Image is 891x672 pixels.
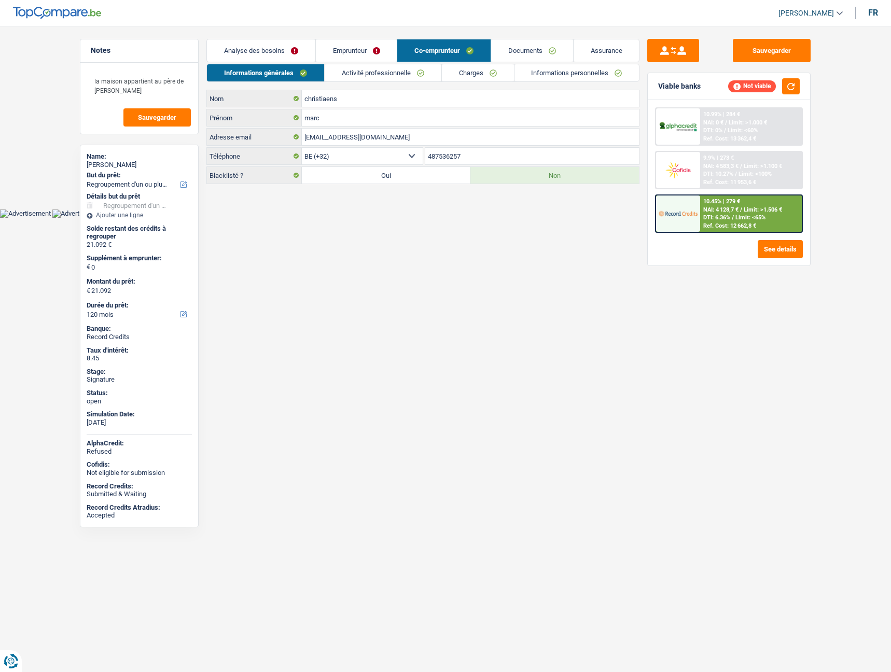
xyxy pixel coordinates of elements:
[207,148,302,164] label: Téléphone
[91,46,188,55] h5: Notes
[87,375,192,384] div: Signature
[740,206,742,213] span: /
[207,39,315,62] a: Analyse des besoins
[123,108,191,127] button: Sauvegarder
[207,167,302,184] label: Blacklisté ?
[87,503,192,512] div: Record Credits Atradius:
[87,325,192,333] div: Banque:
[87,241,192,249] div: 21.092 €
[659,204,697,223] img: Record Credits
[725,119,727,126] span: /
[87,389,192,397] div: Status:
[770,5,843,22] a: [PERSON_NAME]
[733,39,811,62] button: Sauvegarder
[868,8,878,18] div: fr
[87,469,192,477] div: Not eligible for submission
[744,163,782,170] span: Limit: >1.100 €
[87,368,192,376] div: Stage:
[207,90,302,107] label: Nom
[87,192,192,201] div: Détails but du prêt
[658,82,701,91] div: Viable banks
[87,447,192,456] div: Refused
[659,121,697,133] img: AlphaCredit
[703,214,730,221] span: DTI: 6.36%
[703,119,723,126] span: NAI: 0 €
[87,277,190,286] label: Montant du prêt:
[87,333,192,341] div: Record Credits
[52,209,103,218] img: Advertisement
[728,80,776,92] div: Not viable
[778,9,834,18] span: [PERSON_NAME]
[87,439,192,447] div: AlphaCredit:
[397,39,491,62] a: Co-emprunteur
[758,240,803,258] button: See details
[87,301,190,310] label: Durée du prêt:
[703,163,739,170] span: NAI: 4 583,3 €
[574,39,639,62] a: Assurance
[87,212,192,219] div: Ajouter une ligne
[425,148,639,164] input: 401020304
[87,254,190,262] label: Supplément à emprunter:
[514,64,639,81] a: Informations personnelles
[316,39,397,62] a: Emprunteur
[207,64,324,81] a: Informations générales
[724,127,726,134] span: /
[732,214,734,221] span: /
[87,225,192,241] div: Solde restant des crédits à regrouper
[302,167,470,184] label: Oui
[87,410,192,418] div: Simulation Date:
[728,127,758,134] span: Limit: <60%
[325,64,441,81] a: Activité professionnelle
[703,111,740,118] div: 10.99% | 284 €
[87,161,192,169] div: [PERSON_NAME]
[87,460,192,469] div: Cofidis:
[703,198,740,205] div: 10.45% | 279 €
[87,354,192,362] div: 8.45
[735,171,737,177] span: /
[87,171,190,179] label: But du prêt:
[703,155,734,161] div: 9.9% | 273 €
[735,214,765,221] span: Limit: <65%
[703,179,756,186] div: Ref. Cost: 11 953,6 €
[87,511,192,520] div: Accepted
[659,160,697,179] img: Cofidis
[729,119,767,126] span: Limit: >1.000 €
[87,152,192,161] div: Name:
[703,135,756,142] div: Ref. Cost: 13 362,4 €
[207,109,302,126] label: Prénom
[87,346,192,355] div: Taux d'intérêt:
[87,482,192,491] div: Record Credits:
[207,129,302,145] label: Adresse email
[87,490,192,498] div: Submitted & Waiting
[87,263,90,271] span: €
[470,167,639,184] label: Non
[87,418,192,427] div: [DATE]
[138,114,176,121] span: Sauvegarder
[703,171,733,177] span: DTI: 10.27%
[739,171,772,177] span: Limit: <100%
[442,64,514,81] a: Charges
[744,206,782,213] span: Limit: >1.506 €
[491,39,573,62] a: Documents
[703,206,739,213] span: NAI: 4 128,7 €
[703,222,756,229] div: Ref. Cost: 12 662,8 €
[13,7,101,19] img: TopCompare Logo
[740,163,742,170] span: /
[87,397,192,405] div: open
[87,287,90,295] span: €
[703,127,722,134] span: DTI: 0%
